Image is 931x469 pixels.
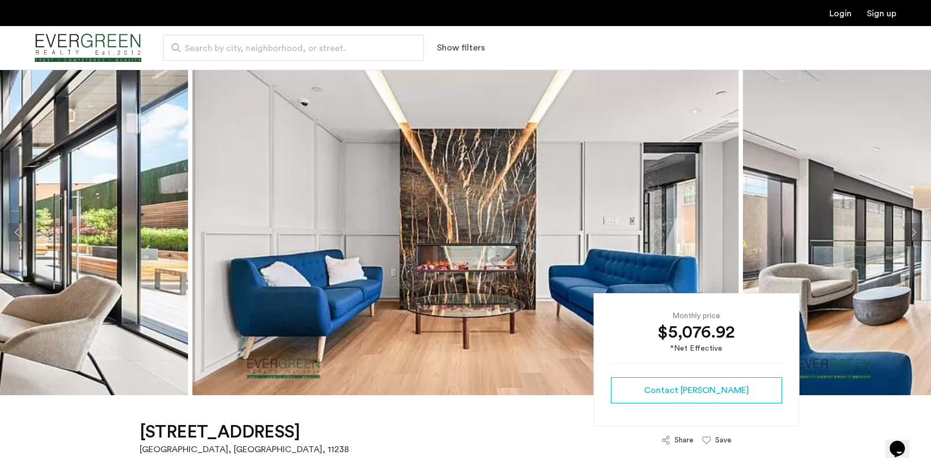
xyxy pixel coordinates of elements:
[885,426,920,458] iframe: chat widget
[644,384,749,397] span: Contact [PERSON_NAME]
[674,435,693,446] div: Share
[829,9,852,18] a: Login
[35,28,141,68] a: Cazamio Logo
[192,69,739,395] img: apartment
[715,435,732,446] div: Save
[140,421,349,443] h1: [STREET_ADDRESS]
[611,321,782,343] div: $5,076.92
[611,310,782,321] div: Monthly price
[8,223,27,242] button: Previous apartment
[140,443,349,456] h2: [GEOGRAPHIC_DATA], [GEOGRAPHIC_DATA] , 11238
[611,343,782,354] div: *Net Effective
[185,42,393,55] span: Search by city, neighborhood, or street.
[611,377,782,403] button: button
[35,28,141,68] img: logo
[437,41,485,54] button: Show or hide filters
[904,223,923,242] button: Next apartment
[163,35,424,61] input: Apartment Search
[140,421,349,456] a: [STREET_ADDRESS][GEOGRAPHIC_DATA], [GEOGRAPHIC_DATA], 11238
[867,9,896,18] a: Registration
